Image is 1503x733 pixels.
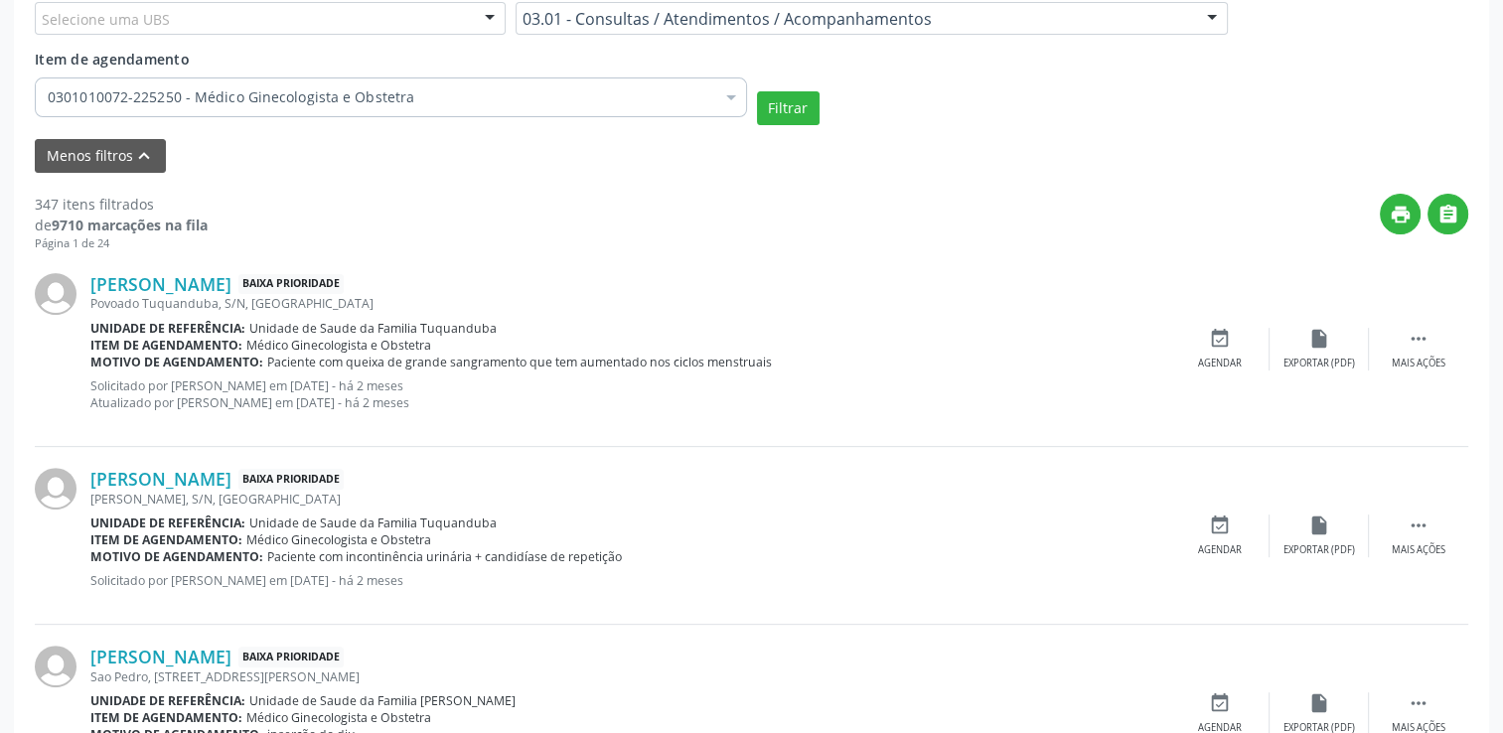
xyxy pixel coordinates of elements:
[42,9,170,30] span: Selecione uma UBS
[246,531,431,548] span: Médico Ginecologista e Obstetra
[35,194,208,215] div: 347 itens filtrados
[1209,328,1231,350] i: event_available
[35,273,76,315] img: img
[1408,514,1429,536] i: 
[1308,692,1330,714] i: insert_drive_file
[1392,543,1445,557] div: Mais ações
[267,354,772,370] span: Paciente com queixa de grande sangramento que tem aumentado nos ciclos menstruais
[246,709,431,726] span: Médico Ginecologista e Obstetra
[1437,204,1459,225] i: 
[90,273,231,295] a: [PERSON_NAME]
[1198,543,1242,557] div: Agendar
[757,91,820,125] button: Filtrar
[90,709,242,726] b: Item de agendamento:
[35,646,76,687] img: img
[90,295,1170,312] div: Povoado Tuquanduba, S/N, [GEOGRAPHIC_DATA]
[1408,328,1429,350] i: 
[90,337,242,354] b: Item de agendamento:
[90,531,242,548] b: Item de agendamento:
[35,235,208,252] div: Página 1 de 24
[1198,357,1242,370] div: Agendar
[35,50,190,69] span: Item de agendamento
[1428,194,1468,234] button: 
[249,320,497,337] span: Unidade de Saude da Familia Tuquanduba
[1283,357,1355,370] div: Exportar (PDF)
[249,692,516,709] span: Unidade de Saude da Familia [PERSON_NAME]
[48,87,714,107] span: 0301010072-225250 - Médico Ginecologista e Obstetra
[90,468,231,490] a: [PERSON_NAME]
[238,274,344,295] span: Baixa Prioridade
[90,320,245,337] b: Unidade de referência:
[90,548,263,565] b: Motivo de agendamento:
[35,215,208,235] div: de
[267,548,622,565] span: Paciente com incontinência urinária + candidíase de repetição
[90,354,263,370] b: Motivo de agendamento:
[1209,514,1231,536] i: event_available
[90,646,231,667] a: [PERSON_NAME]
[90,514,245,531] b: Unidade de referência:
[90,572,1170,589] p: Solicitado por [PERSON_NAME] em [DATE] - há 2 meses
[1392,357,1445,370] div: Mais ações
[238,469,344,490] span: Baixa Prioridade
[1308,514,1330,536] i: insert_drive_file
[1408,692,1429,714] i: 
[1283,543,1355,557] div: Exportar (PDF)
[238,647,344,667] span: Baixa Prioridade
[52,216,208,234] strong: 9710 marcações na fila
[90,491,1170,508] div: [PERSON_NAME], S/N, [GEOGRAPHIC_DATA]
[35,468,76,510] img: img
[249,514,497,531] span: Unidade de Saude da Familia Tuquanduba
[1380,194,1421,234] button: print
[90,692,245,709] b: Unidade de referência:
[523,9,1187,29] span: 03.01 - Consultas / Atendimentos / Acompanhamentos
[1308,328,1330,350] i: insert_drive_file
[1209,692,1231,714] i: event_available
[133,145,155,167] i: keyboard_arrow_up
[90,377,1170,411] p: Solicitado por [PERSON_NAME] em [DATE] - há 2 meses Atualizado por [PERSON_NAME] em [DATE] - há 2...
[246,337,431,354] span: Médico Ginecologista e Obstetra
[90,668,1170,685] div: Sao Pedro, [STREET_ADDRESS][PERSON_NAME]
[35,139,166,174] button: Menos filtroskeyboard_arrow_up
[1390,204,1412,225] i: print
